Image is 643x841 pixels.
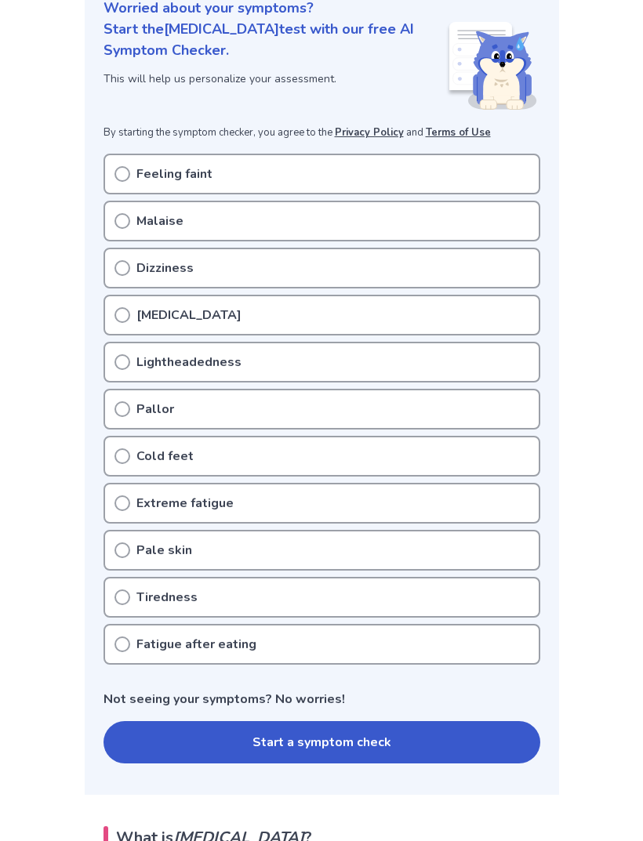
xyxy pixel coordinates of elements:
button: Start a symptom check [104,721,540,763]
p: Dizziness [136,259,194,277]
img: Shiba [446,22,537,110]
p: Cold feet [136,447,194,466]
a: Privacy Policy [335,125,404,140]
p: Fatigue after eating [136,635,256,654]
p: Malaise [136,212,183,230]
p: Pallor [136,400,174,419]
p: Not seeing your symptoms? No worries! [104,690,540,709]
p: By starting the symptom checker, you agree to the and [104,125,540,141]
p: Lightheadedness [136,353,242,372]
p: Extreme fatigue [136,494,234,513]
a: Terms of Use [426,125,491,140]
p: [MEDICAL_DATA] [136,306,242,324]
p: Pale skin [136,541,192,560]
p: This will help us personalize your assessment. [104,71,446,87]
p: Start the [MEDICAL_DATA] test with our free AI Symptom Checker. [104,19,446,61]
p: Feeling faint [136,165,213,183]
p: Tiredness [136,588,198,607]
